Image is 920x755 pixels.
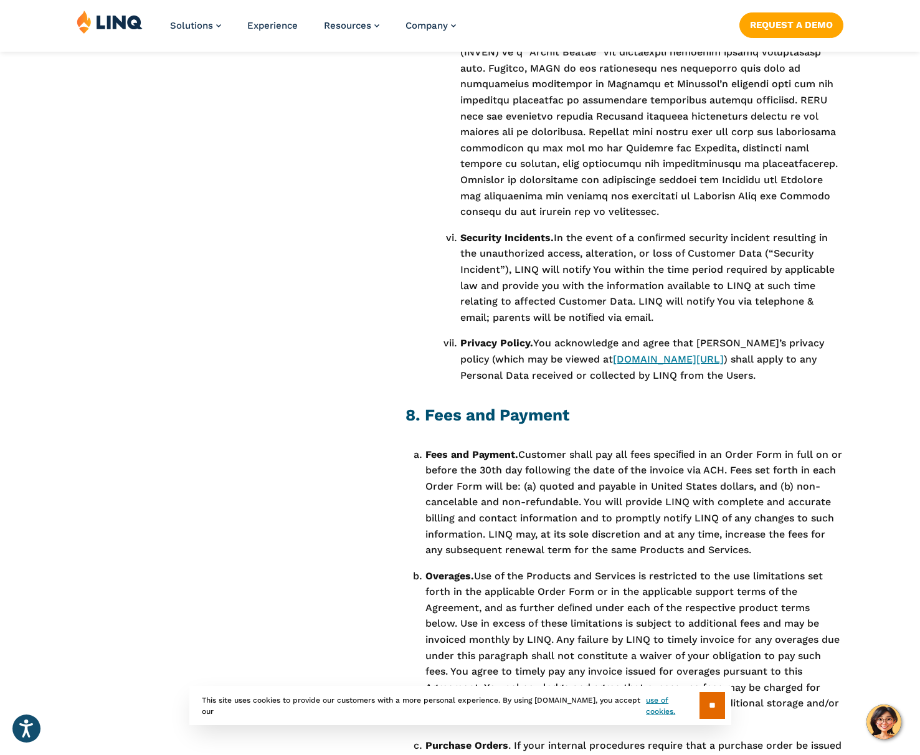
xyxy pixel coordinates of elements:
li: Use of the Products and Services is restricted to the use limitations set forth in the applicable... [425,568,843,728]
a: Experience [247,20,298,31]
strong: Purchase Orders [425,739,508,751]
li: Customer shall pay all fees speciﬁed in an Order Form in full on or before the 30th day following... [425,447,843,558]
a: use of cookies. [646,695,699,717]
a: [DOMAIN_NAME][URL] [613,353,724,365]
h2: 8. Fees and Payment [405,404,843,427]
a: Company [405,20,456,31]
img: LINQ | K‑12 Software [77,10,143,34]
strong: Privacy Policy. [460,337,533,349]
nav: Button Navigation [739,10,843,37]
a: Solutions [170,20,221,31]
span: Company [405,20,448,31]
nav: Primary Navigation [170,10,456,51]
a: Request a Demo [739,12,843,37]
a: Resources [324,20,379,31]
button: Hello, have a question? Let’s chat. [866,705,901,739]
li: In the event of a conﬁrmed security incident resulting in the unauthorized access, alteration, or... [460,230,843,326]
span: Resources [324,20,371,31]
li: You acknowledge and agree that [PERSON_NAME]’s privacy policy (which may be viewed at ) shall app... [460,335,843,383]
span: Solutions [170,20,213,31]
div: This site uses cookies to provide our customers with a more personal experience. By using [DOMAIN... [189,686,731,725]
strong: Fees and Payment. [425,449,518,460]
strong: Security Incidents. [460,232,554,244]
strong: Overages. [425,570,474,582]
